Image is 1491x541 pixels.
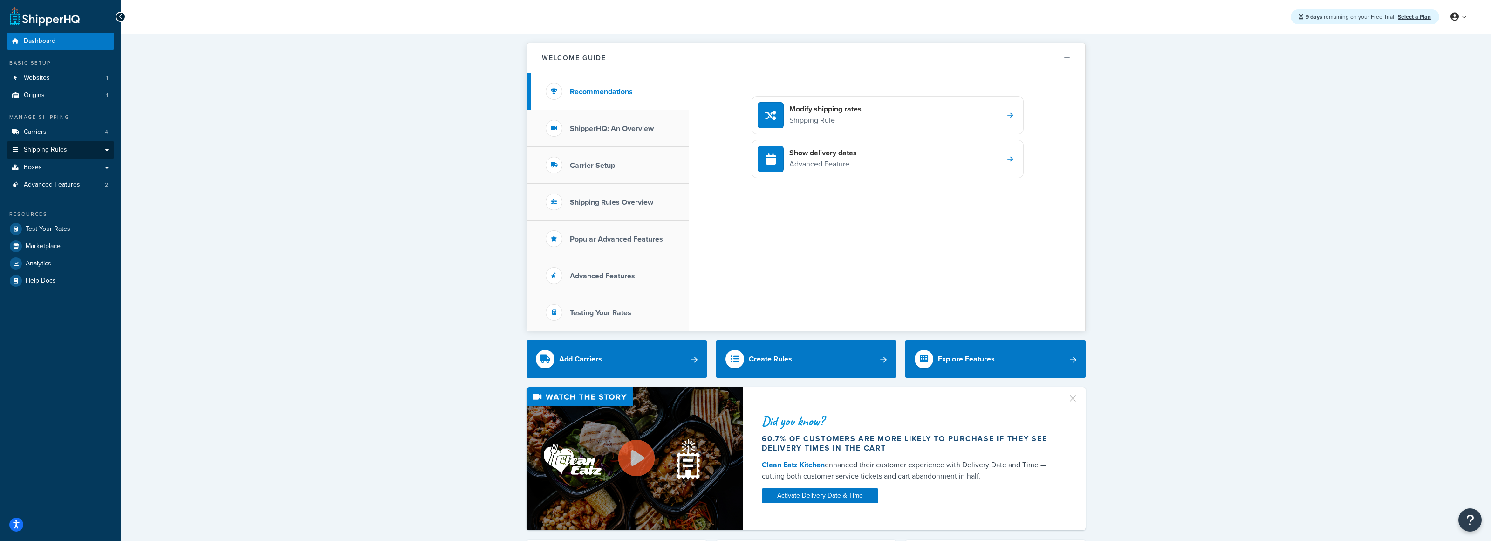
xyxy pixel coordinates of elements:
a: Dashboard [7,33,114,50]
a: Explore Features [905,340,1086,378]
span: 1 [106,74,108,82]
p: Advanced Feature [789,158,857,170]
img: Video thumbnail [527,387,743,530]
span: 1 [106,91,108,99]
div: Manage Shipping [7,113,114,121]
a: Analytics [7,255,114,272]
h3: ShipperHQ: An Overview [570,125,654,133]
div: enhanced their customer experience with Delivery Date and Time — cutting both customer service ti... [762,459,1056,482]
a: Marketplace [7,238,114,255]
li: Origins [7,87,114,104]
span: Analytics [26,260,51,268]
div: 60.7% of customers are more likely to purchase if they see delivery times in the cart [762,434,1056,453]
span: Help Docs [26,277,56,285]
a: Create Rules [716,340,896,378]
a: Advanced Features2 [7,176,114,194]
a: Activate Delivery Date & Time [762,488,878,503]
span: Test Your Rates [26,225,70,233]
h3: Popular Advanced Features [570,235,663,243]
span: Dashboard [24,37,55,45]
span: remaining on your Free Trial [1306,13,1395,21]
h4: Modify shipping rates [789,104,862,114]
span: Origins [24,91,45,99]
span: Carriers [24,128,47,136]
strong: 9 days [1306,13,1322,21]
a: Shipping Rules [7,141,114,159]
li: Websites [7,69,114,87]
a: Clean Eatz Kitchen [762,459,825,470]
div: Did you know? [762,415,1056,428]
a: Boxes [7,159,114,176]
p: Shipping Rule [789,114,862,126]
a: Test Your Rates [7,221,114,237]
a: Websites1 [7,69,114,87]
h2: Welcome Guide [542,55,606,62]
div: Basic Setup [7,59,114,67]
div: Resources [7,210,114,218]
div: Add Carriers [559,353,602,366]
li: Carriers [7,124,114,141]
a: Carriers4 [7,124,114,141]
span: Shipping Rules [24,146,67,154]
button: Welcome Guide [527,43,1085,73]
h3: Advanced Features [570,272,635,280]
span: 2 [105,181,108,189]
a: Select a Plan [1398,13,1431,21]
div: Create Rules [749,353,792,366]
button: Open Resource Center [1458,508,1482,532]
li: Advanced Features [7,176,114,194]
span: Advanced Features [24,181,80,189]
a: Add Carriers [527,340,707,378]
h3: Carrier Setup [570,161,615,170]
a: Help Docs [7,272,114,289]
span: Boxes [24,164,42,172]
h3: Shipping Rules Overview [570,198,653,207]
h3: Recommendations [570,88,633,96]
h4: Show delivery dates [789,148,857,158]
h3: Testing Your Rates [570,309,631,317]
span: 4 [105,128,108,136]
a: Origins1 [7,87,114,104]
div: Explore Features [938,353,995,366]
span: Websites [24,74,50,82]
span: Marketplace [26,243,61,250]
